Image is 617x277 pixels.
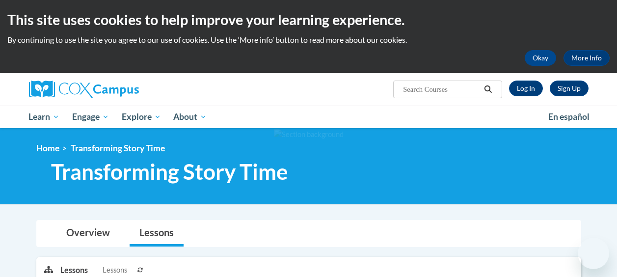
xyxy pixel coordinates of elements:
img: Cox Campus [29,81,139,98]
p: By continuing to use the site you agree to our use of cookies. Use the ‘More info’ button to read... [7,34,610,45]
a: Explore [115,106,167,128]
a: Cox Campus [29,81,206,98]
a: Overview [56,221,120,247]
a: Register [550,81,589,96]
span: Engage [72,111,109,123]
span: Learn [28,111,59,123]
a: Lessons [130,221,184,247]
a: Learn [23,106,66,128]
button: Okay [525,50,556,66]
span: Transforming Story Time [51,159,288,185]
a: En español [542,107,596,127]
iframe: Button to launch messaging window [578,238,609,269]
div: Main menu [22,106,596,128]
button: Search [481,83,495,95]
span: Transforming Story Time [71,143,165,153]
p: Lessons [60,265,88,276]
span: En español [548,111,590,122]
a: About [167,106,213,128]
span: About [173,111,207,123]
h2: This site uses cookies to help improve your learning experience. [7,10,610,29]
input: Search Courses [402,83,481,95]
a: More Info [563,50,610,66]
span: Explore [122,111,161,123]
a: Home [36,143,59,153]
span: Lessons [103,265,127,276]
a: Engage [66,106,115,128]
a: Log In [509,81,543,96]
img: Section background [274,129,344,140]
